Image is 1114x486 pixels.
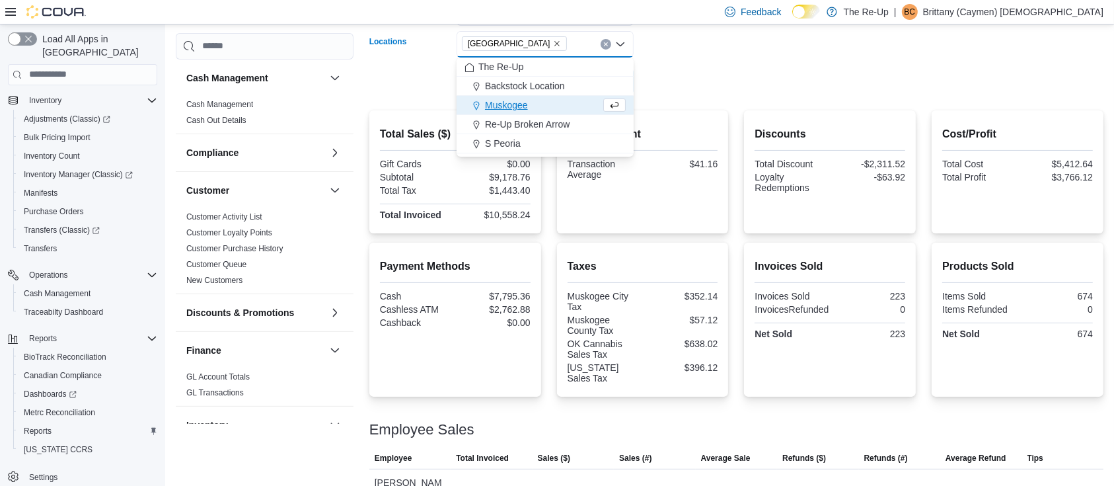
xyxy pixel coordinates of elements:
div: $352.14 [645,291,718,302]
span: Reports [24,331,157,346]
button: The Re-Up [457,58,634,77]
a: Bulk Pricing Import [19,130,96,145]
span: Adjustments (Classic) [19,111,157,127]
button: Settings [3,467,163,486]
div: -$2,311.52 [833,159,905,169]
div: -$63.92 [833,172,905,182]
span: Sales (#) [619,453,651,464]
a: Reports [19,423,57,439]
h2: Taxes [568,259,718,274]
div: $5,412.64 [1020,159,1093,169]
span: Feedback [741,5,781,19]
div: $638.02 [645,339,718,349]
button: Inventory Count [13,147,163,165]
span: Canadian Compliance [24,370,102,381]
div: OK Cannabis Sales Tax [568,339,640,360]
a: Adjustments (Classic) [19,111,116,127]
span: Bulk Pricing Import [19,130,157,145]
span: [GEOGRAPHIC_DATA] [468,37,550,50]
a: GL Account Totals [186,372,250,382]
h3: Discounts & Promotions [186,306,294,319]
div: [US_STATE] Sales Tax [568,362,640,384]
button: Inventory [3,91,163,110]
span: Refunds (#) [864,453,908,464]
strong: Net Sold [755,329,792,339]
button: Muskogee [457,96,634,115]
a: BioTrack Reconciliation [19,349,112,365]
div: $2,762.88 [458,304,531,315]
span: Total Invoiced [456,453,509,464]
span: Tips [1027,453,1043,464]
button: Close list of options [615,39,626,50]
span: Bulk Pricing Import [24,132,91,143]
button: Finance [186,344,324,357]
div: Cashless ATM [380,304,453,315]
div: $57.12 [645,315,718,325]
a: Cash Management [186,100,253,109]
span: Transfers (Classic) [19,222,157,238]
button: Compliance [327,145,343,161]
h2: Average Spent [568,126,718,142]
div: $0.00 [458,159,531,169]
h3: Cash Management [186,71,268,85]
div: Cash [380,291,453,302]
button: Cash Management [186,71,324,85]
img: Cova [26,5,86,19]
span: S Peoria [485,137,521,150]
div: Choose from the following options [457,58,634,153]
div: Loyalty Redemptions [755,172,827,193]
h2: Invoices Sold [755,259,905,274]
span: Re-Up Broken Arrow [485,118,570,131]
a: Inventory Count [19,148,85,164]
button: Finance [327,343,343,358]
p: Brittany (Caymen) [DEMOGRAPHIC_DATA] [923,4,1103,20]
a: Transfers (Classic) [19,222,105,238]
div: Total Discount [755,159,827,169]
div: Items Refunded [942,304,1015,315]
span: BioTrack Reconciliation [19,349,157,365]
a: Transfers (Classic) [13,221,163,239]
span: Employee [375,453,412,464]
div: 0 [834,304,905,315]
input: Dark Mode [792,5,820,19]
span: [US_STATE] CCRS [24,444,93,455]
strong: Net Sold [942,329,980,339]
span: GL Account Totals [186,372,250,382]
span: Transfers (Classic) [24,225,100,235]
button: Inventory [327,417,343,433]
a: GL Transactions [186,388,244,397]
span: Canadian Compliance [19,368,157,384]
span: Reports [19,423,157,439]
span: Settings [29,472,57,483]
span: Dashboards [24,389,77,399]
span: Transfers [19,241,157,257]
span: BC [904,4,915,20]
div: Total Profit [942,172,1015,182]
button: Customer [186,184,324,197]
a: Dashboards [19,386,82,402]
span: Customer Activity List [186,212,262,222]
span: Reports [24,426,52,436]
a: Customer Purchase History [186,244,283,253]
div: $9,178.76 [458,172,531,182]
button: Reports [24,331,62,346]
button: Compliance [186,146,324,159]
div: Subtotal [380,172,453,182]
a: Settings [24,469,63,485]
h2: Products Sold [942,259,1093,274]
button: Bulk Pricing Import [13,128,163,147]
button: Discounts & Promotions [327,305,343,321]
div: 223 [833,329,905,339]
div: Brittany (Caymen) Christian [902,4,918,20]
span: Dashboards [19,386,157,402]
span: Inventory Count [19,148,157,164]
label: Locations [369,36,407,47]
span: Inventory Manager (Classic) [19,167,157,182]
span: Refunds ($) [782,453,826,464]
span: Manifests [24,188,57,198]
button: Operations [24,267,73,283]
div: $3,766.12 [1020,172,1093,182]
h2: Payment Methods [380,259,531,274]
span: Metrc Reconciliation [24,407,95,418]
span: New Customers [186,275,242,286]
